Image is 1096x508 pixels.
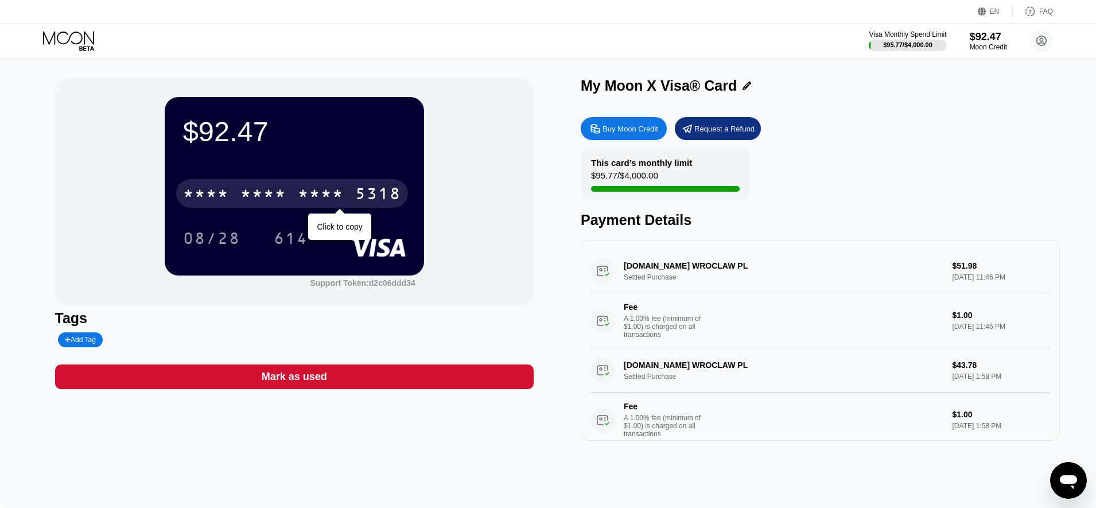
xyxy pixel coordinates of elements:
div: Request a Refund [694,124,755,134]
div: [DATE] 1:58 PM [953,422,1051,430]
div: [DATE] 11:46 PM [953,323,1051,331]
div: FAQ [1039,7,1053,15]
div: 08/28 [174,224,249,253]
div: 614 [265,224,317,253]
iframe: Button to launch messaging window [1050,462,1087,499]
div: Fee [624,402,704,411]
div: FeeA 1.00% fee (minimum of $1.00) is charged on all transactions$1.00[DATE] 1:58 PM [590,393,1051,448]
div: EN [990,7,1000,15]
div: Moon Credit [970,43,1007,51]
div: EN [978,6,1013,17]
div: Add Tag [65,336,96,344]
div: $95.77 / $4,000.00 [883,41,932,48]
div: Add Tag [58,332,103,347]
div: $1.00 [953,410,1051,419]
div: My Moon X Visa® Card [581,77,737,94]
div: 5318 [355,186,401,204]
div: Request a Refund [675,117,761,140]
div: A 1.00% fee (minimum of $1.00) is charged on all transactions [624,315,710,339]
div: Mark as used [55,364,534,389]
div: 614 [274,231,308,249]
div: Visa Monthly Spend Limit$95.77/$4,000.00 [869,30,946,51]
div: Support Token: d2c06ddd34 [310,278,415,288]
div: Fee [624,303,704,312]
div: This card’s monthly limit [591,158,692,168]
div: $92.47 [183,115,406,148]
div: $95.77 / $4,000.00 [591,170,658,186]
div: Support Token:d2c06ddd34 [310,278,415,288]
div: Buy Moon Credit [603,124,658,134]
div: $92.47 [970,31,1007,43]
div: Click to copy [317,222,362,231]
div: A 1.00% fee (minimum of $1.00) is charged on all transactions [624,414,710,438]
div: 08/28 [183,231,240,249]
div: Mark as used [262,370,327,383]
div: $1.00 [953,311,1051,320]
div: Visa Monthly Spend Limit [869,30,946,38]
div: FAQ [1013,6,1053,17]
div: $92.47Moon Credit [970,31,1007,51]
div: Payment Details [581,212,1060,228]
div: Tags [55,310,534,327]
div: Buy Moon Credit [581,117,667,140]
div: FeeA 1.00% fee (minimum of $1.00) is charged on all transactions$1.00[DATE] 11:46 PM [590,293,1051,348]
